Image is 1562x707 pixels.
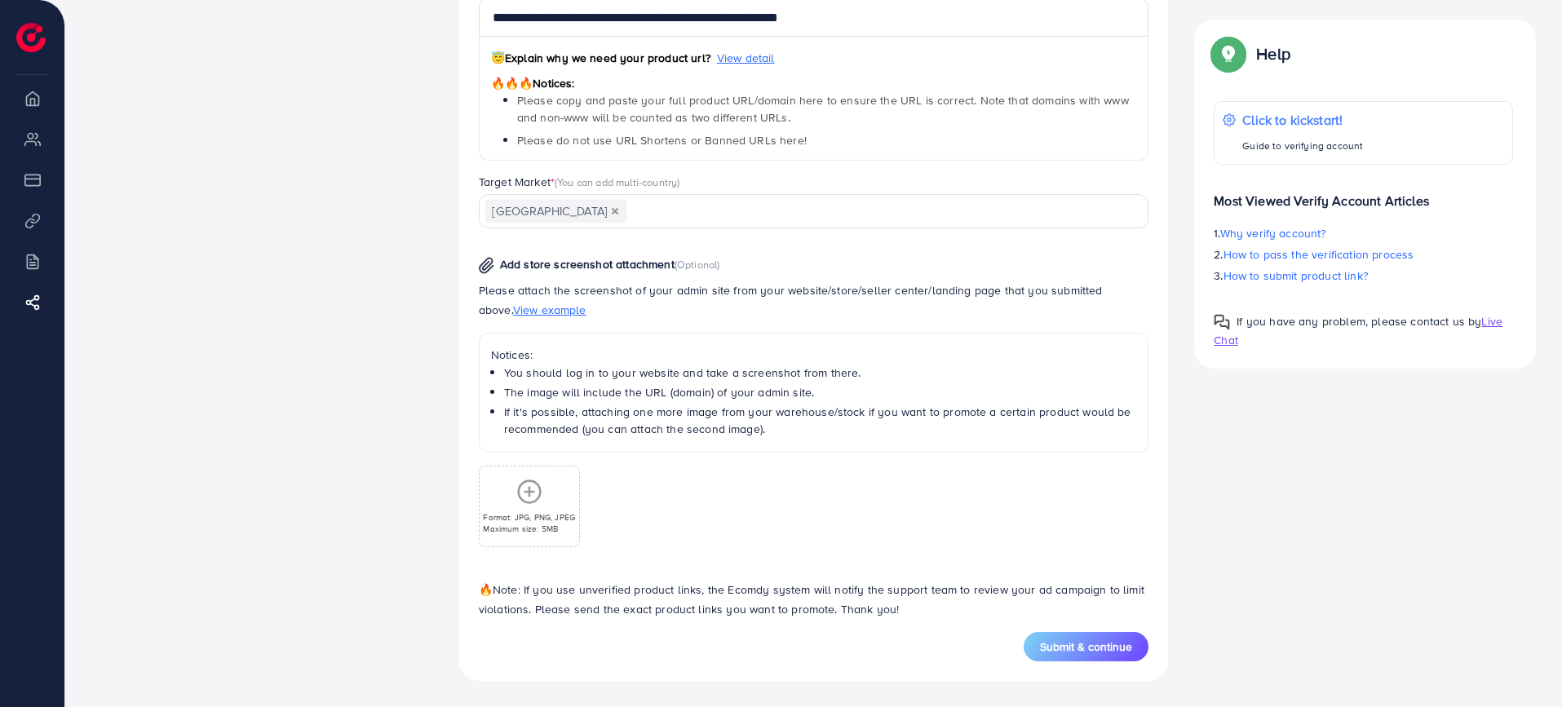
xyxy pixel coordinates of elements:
span: How to submit product link? [1223,267,1368,284]
p: Help [1256,44,1290,64]
span: Explain why we need your product url? [491,50,710,66]
span: Notices: [491,75,575,91]
p: Click to kickstart! [1242,110,1363,130]
li: You should log in to your website and take a screenshot from there. [504,365,1137,381]
span: 😇 [491,50,505,66]
span: Why verify account? [1220,225,1326,241]
p: Notices: [491,345,1137,365]
span: Add store screenshot attachment [500,256,675,272]
img: logo [16,23,46,52]
p: 2. [1214,245,1513,264]
iframe: Chat [1493,634,1550,695]
span: How to pass the verification process [1223,246,1414,263]
img: img [479,257,494,274]
span: If you have any problem, please contact us by [1237,313,1481,329]
input: Search for option [628,199,1128,224]
div: Search for option [479,194,1149,228]
p: Guide to verifying account [1242,136,1363,156]
img: Popup guide [1214,314,1230,330]
span: Submit & continue [1040,639,1132,655]
span: Please do not use URL Shortens or Banned URLs here! [517,132,807,148]
label: Target Market [479,174,680,190]
span: [GEOGRAPHIC_DATA] [485,200,626,223]
span: Please copy and paste your full product URL/domain here to ensure the URL is correct. Note that d... [517,92,1129,125]
span: View detail [717,50,775,66]
p: Format: JPG, PNG, JPEG [483,511,575,523]
button: Deselect Morocco [611,207,619,215]
span: (You can add multi-country) [555,175,679,189]
p: Note: If you use unverified product links, the Ecomdy system will notify the support team to revi... [479,580,1149,619]
span: View example [513,302,586,318]
span: 🔥🔥🔥 [491,75,533,91]
p: Most Viewed Verify Account Articles [1214,178,1513,210]
li: The image will include the URL (domain) of your admin site. [504,384,1137,400]
img: Popup guide [1214,39,1243,68]
p: Please attach the screenshot of your admin site from your website/store/seller center/landing pag... [479,281,1149,320]
p: 3. [1214,266,1513,285]
p: Maximum size: 5MB [483,523,575,534]
li: If it's possible, attaching one more image from your warehouse/stock if you want to promote a cer... [504,404,1137,437]
span: (Optional) [675,257,720,272]
button: Submit & continue [1024,632,1148,661]
p: 1. [1214,223,1513,243]
span: 🔥 [479,581,493,598]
